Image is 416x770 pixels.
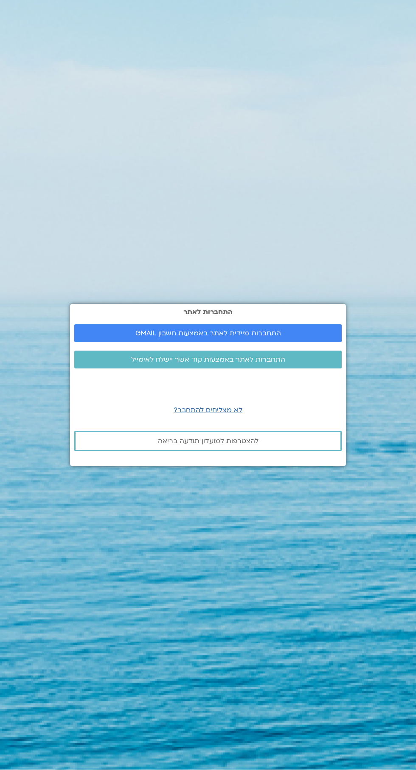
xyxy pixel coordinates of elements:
a: להצטרפות למועדון תודעה בריאה [74,431,342,451]
a: לא מצליחים להתחבר? [174,405,242,415]
a: התחברות מיידית לאתר באמצעות חשבון GMAIL [74,324,342,342]
a: התחברות לאתר באמצעות קוד אשר יישלח לאימייל [74,351,342,368]
span: התחברות מיידית לאתר באמצעות חשבון GMAIL [135,329,281,337]
span: להצטרפות למועדון תודעה בריאה [158,437,259,445]
h2: התחברות לאתר [74,308,342,316]
span: התחברות לאתר באמצעות קוד אשר יישלח לאימייל [131,356,285,363]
